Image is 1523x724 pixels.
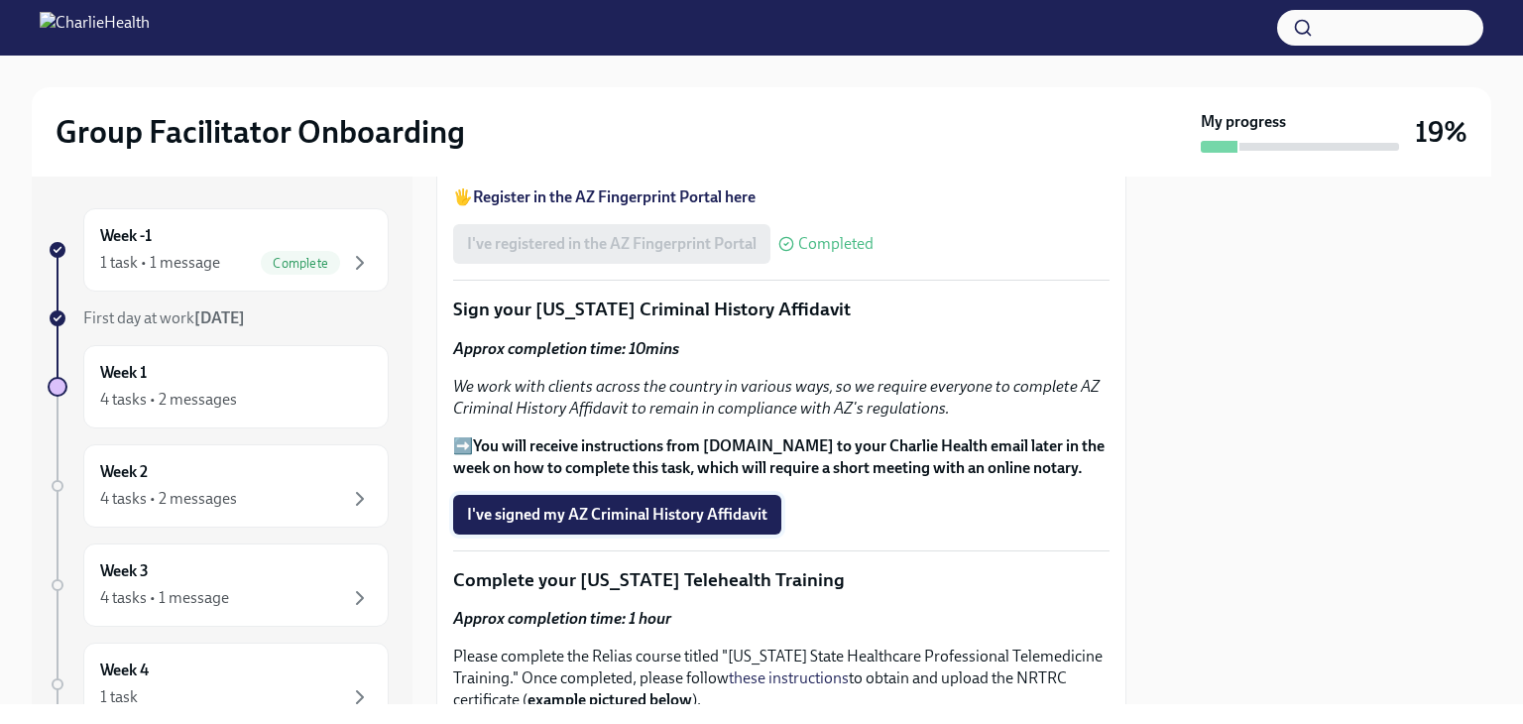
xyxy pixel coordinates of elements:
div: 4 tasks • 2 messages [100,389,237,411]
a: Week -11 task • 1 messageComplete [48,208,389,292]
p: Complete your [US_STATE] Telehealth Training [453,567,1110,593]
span: First day at work [83,308,245,327]
strong: My progress [1201,111,1286,133]
a: Week 34 tasks • 1 message [48,543,389,627]
h6: Week 4 [100,660,149,681]
p: ➡️ [453,435,1110,479]
strong: Approx completion time: 1 hour [453,609,671,628]
p: Sign your [US_STATE] Criminal History Affidavit [453,297,1110,322]
a: Week 24 tasks • 2 messages [48,444,389,528]
div: 1 task [100,686,138,708]
div: 4 tasks • 1 message [100,587,229,609]
em: We work with clients across the country in various ways, so we require everyone to complete AZ Cr... [453,377,1100,418]
span: I've signed my AZ Criminal History Affidavit [467,505,767,525]
strong: [DATE] [194,308,245,327]
strong: example pictured below [527,690,692,709]
strong: You will receive instructions from [DOMAIN_NAME] to your Charlie Health email later in the week o... [453,436,1105,477]
h6: Week 2 [100,461,148,483]
button: I've signed my AZ Criminal History Affidavit [453,495,781,535]
a: Week 14 tasks • 2 messages [48,345,389,428]
a: these instructions [729,668,849,687]
h2: Group Facilitator Onboarding [56,112,465,152]
h6: Week -1 [100,225,152,247]
h3: 19% [1415,114,1467,150]
a: Register in the AZ Fingerprint Portal here [473,187,756,206]
h6: Week 1 [100,362,147,384]
span: Complete [261,256,340,271]
strong: Approx completion time: 10mins [453,339,679,358]
p: Please complete the Relias course titled "[US_STATE] State Healthcare Professional Telemedicine T... [453,646,1110,711]
p: 🖐️ [453,186,1110,208]
h6: Week 3 [100,560,149,582]
img: CharlieHealth [40,12,150,44]
div: 4 tasks • 2 messages [100,488,237,510]
div: 1 task • 1 message [100,252,220,274]
a: First day at work[DATE] [48,307,389,329]
span: Completed [798,236,874,252]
